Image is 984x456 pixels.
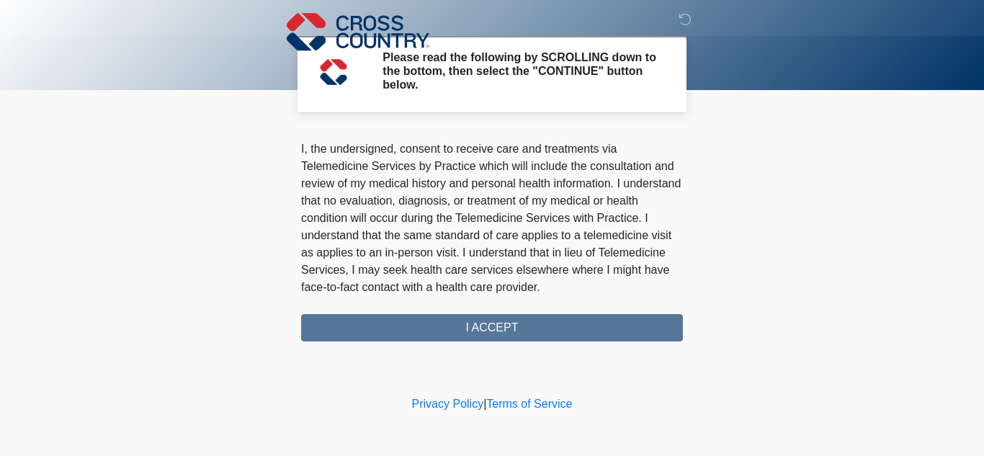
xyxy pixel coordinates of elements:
[412,398,484,410] a: Privacy Policy
[312,50,355,94] img: Agent Avatar
[301,140,683,296] p: I, the undersigned, consent to receive care and treatments via Telemedicine Services by Practice ...
[486,398,572,410] a: Terms of Service
[287,11,429,53] img: Cross Country Logo
[483,398,486,410] a: |
[383,50,661,92] h2: Please read the following by SCROLLING down to the bottom, then select the "CONTINUE" button below.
